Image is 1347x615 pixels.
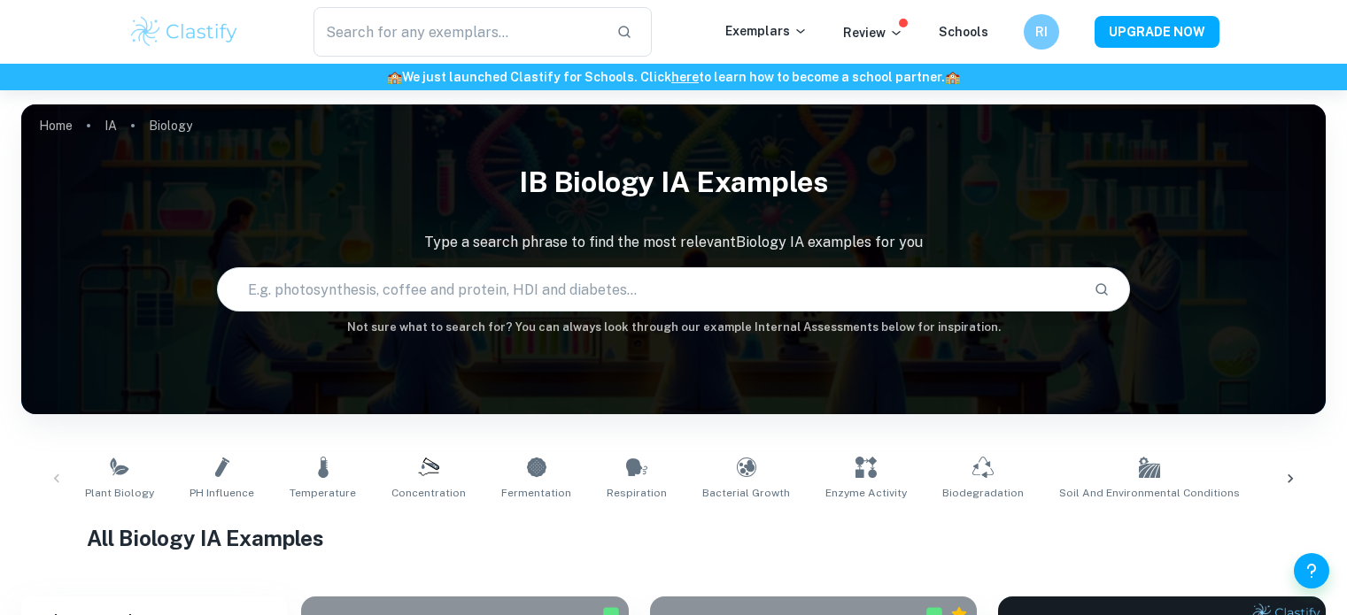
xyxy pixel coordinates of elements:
[190,485,254,501] span: pH Influence
[1087,274,1117,304] button: Search
[149,116,192,135] p: Biology
[391,485,466,501] span: Concentration
[1031,22,1051,42] h6: RI
[4,67,1343,87] h6: We just launched Clastify for Schools. Click to learn how to become a school partner.
[702,485,790,501] span: Bacterial Growth
[105,113,117,138] a: IA
[21,232,1326,253] p: Type a search phrase to find the most relevant Biology IA examples for you
[945,70,960,84] span: 🏫
[725,21,808,41] p: Exemplars
[607,485,667,501] span: Respiration
[314,7,603,57] input: Search for any exemplars...
[843,23,903,42] p: Review
[387,70,402,84] span: 🏫
[1095,16,1219,48] button: UPGRADE NOW
[39,113,73,138] a: Home
[87,522,1261,554] h1: All Biology IA Examples
[501,485,571,501] span: Fermentation
[942,485,1024,501] span: Biodegradation
[825,485,907,501] span: Enzyme Activity
[21,319,1326,336] h6: Not sure what to search for? You can always look through our example Internal Assessments below f...
[1294,553,1329,588] button: Help and Feedback
[290,485,356,501] span: Temperature
[939,25,988,39] a: Schools
[85,485,154,501] span: Plant Biology
[21,154,1326,211] h1: IB Biology IA examples
[1059,485,1240,501] span: Soil and Environmental Conditions
[671,70,699,84] a: here
[1024,14,1059,50] button: RI
[218,265,1080,314] input: E.g. photosynthesis, coffee and protein, HDI and diabetes...
[128,14,241,50] img: Clastify logo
